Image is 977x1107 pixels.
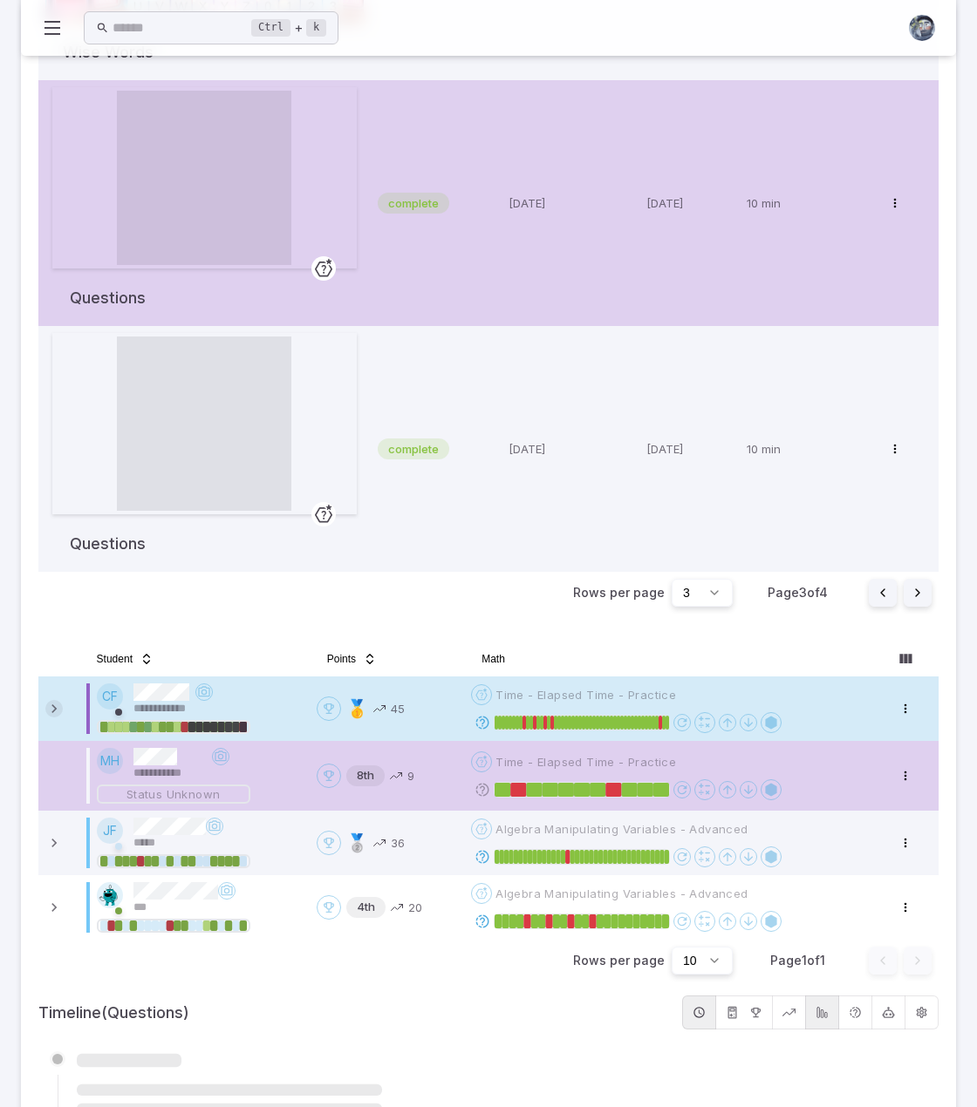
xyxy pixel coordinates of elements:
[509,440,632,458] p: [DATE]
[573,952,665,969] p: Rows per page
[97,683,123,710] div: CF
[97,818,303,851] div: no_activity
[373,837,386,849] i: Points
[70,514,146,556] h5: Questions
[573,584,665,601] p: Rows per page
[871,995,905,1029] button: Hide math hint usage
[747,440,868,458] p: 10 min
[251,19,290,37] kbd: Ctrl
[346,767,385,784] span: 8th
[306,19,326,37] kbd: k
[754,584,841,601] div: Page 3 of 4
[509,194,632,212] p: [DATE]
[408,899,422,916] p: Points
[86,645,164,673] button: Student
[378,440,449,458] span: complete
[482,652,505,666] span: Math
[772,995,806,1029] button: Hide game points and stage display
[346,899,386,916] span: 4th
[390,770,402,782] i: Points
[317,645,387,673] button: Points
[97,818,123,844] div: JF
[471,645,516,673] button: Math
[378,194,449,212] span: complete
[495,821,748,837] span: Algebra Manipulating Variables - Advanced
[495,687,676,703] span: Time - Elapsed Time - Practice
[97,882,123,908] img: octagon.svg
[97,748,123,774] div: MH
[747,194,868,212] p: 10 min
[646,440,733,458] p: [DATE]
[391,700,405,717] p: Points
[838,995,872,1029] button: Hide math questions
[70,268,146,310] h5: Questions
[495,886,748,901] span: Algebra Manipulating Variables - Advanced
[97,882,303,915] div: learning_successful
[495,754,676,770] span: Time - Elapsed Time - Practice
[126,786,221,802] span: Status Unknown
[391,901,403,913] i: Points
[327,652,356,666] span: Points
[805,995,839,1029] button: Show game resource display
[905,995,939,1029] button: Hide other events
[251,17,326,38] div: +
[373,703,386,715] i: Points
[407,767,414,784] p: Points
[682,995,716,1029] button: Show event time
[346,831,368,855] span: 🥈
[97,652,133,666] span: Student
[646,194,733,212] p: [DATE]
[715,995,773,1029] button: Hide game actions and leaderboard changes
[97,683,303,716] div: not_present
[909,15,935,41] img: andrew.jpg
[346,696,368,721] span: 🥇
[754,952,841,969] div: Page 1 of 1
[391,834,405,852] p: Points
[38,1001,675,1025] h5: Timeline (Questions)
[892,645,919,673] button: Column visibility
